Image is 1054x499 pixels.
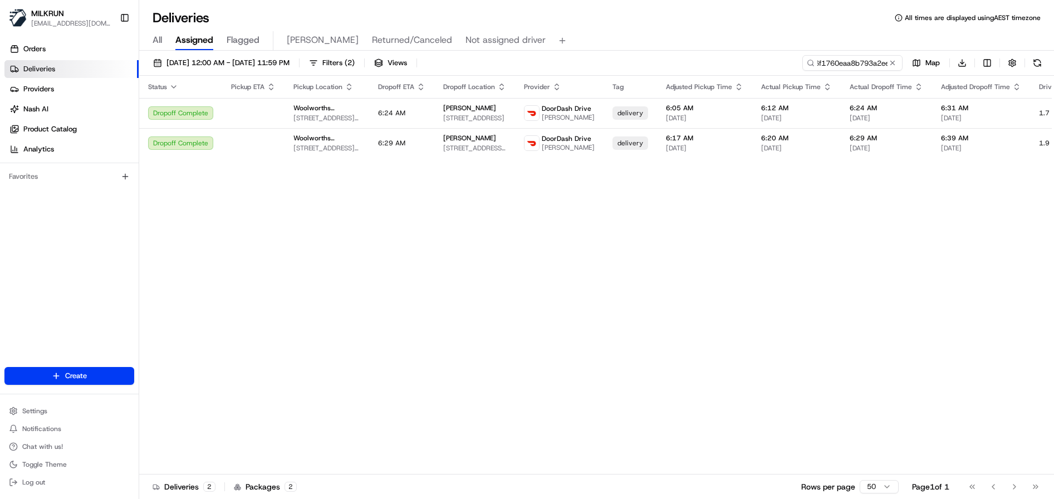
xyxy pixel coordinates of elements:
button: Toggle Theme [4,457,134,472]
span: All [153,33,162,47]
span: Views [388,58,407,68]
span: Dropoff Location [443,82,495,91]
span: [DATE] 12:00 AM - [DATE] 11:59 PM [166,58,290,68]
a: Analytics [4,140,139,158]
button: Log out [4,474,134,490]
h1: Deliveries [153,9,209,27]
button: Map [907,55,945,71]
span: Pickup Location [293,82,342,91]
span: Assigned [175,33,213,47]
span: [PERSON_NAME] [542,113,595,122]
span: 6:39 AM [941,134,1021,143]
div: Deliveries [153,481,215,492]
span: ( 2 ) [345,58,355,68]
button: Chat with us! [4,439,134,454]
span: 6:20 AM [761,134,832,143]
img: doordash_logo_v2.png [524,106,539,120]
a: Nash AI [4,100,139,118]
span: Dropoff ETA [378,82,414,91]
span: Provider [524,82,550,91]
span: [DATE] [666,144,743,153]
span: Map [925,58,940,68]
img: MILKRUN [9,9,27,27]
div: 2 [285,482,297,492]
span: Flagged [227,33,259,47]
span: DoorDash Drive [542,104,591,113]
span: Adjusted Dropoff Time [941,82,1010,91]
span: Woolworths Supermarket [GEOGRAPHIC_DATA] - [GEOGRAPHIC_DATA] [293,134,360,143]
div: Packages [234,481,297,492]
button: Notifications [4,421,134,437]
span: 6:31 AM [941,104,1021,112]
span: delivery [617,139,643,148]
span: [PERSON_NAME] [287,33,359,47]
button: MILKRUN [31,8,64,19]
span: Orders [23,44,46,54]
button: Views [369,55,412,71]
span: [STREET_ADDRESS][PERSON_NAME] [443,144,506,153]
button: Filters(2) [304,55,360,71]
span: DoorDash Drive [542,134,591,143]
span: Not assigned driver [465,33,546,47]
span: Log out [22,478,45,487]
span: Analytics [23,144,54,154]
span: Settings [22,407,47,415]
span: Providers [23,84,54,94]
span: [PERSON_NAME] [443,104,496,112]
span: Filters [322,58,355,68]
button: [DATE] 12:00 AM - [DATE] 11:59 PM [148,55,295,71]
span: Woolworths Supermarket [GEOGRAPHIC_DATA] - [GEOGRAPHIC_DATA] [293,104,360,112]
span: Nash AI [23,104,48,114]
span: 6:29 AM [850,134,923,143]
span: [DATE] [941,114,1021,123]
span: Returned/Canceled [372,33,452,47]
span: All times are displayed using AEST timezone [905,13,1041,22]
a: Orders [4,40,139,58]
span: Chat with us! [22,442,63,451]
span: [PERSON_NAME] [542,143,595,152]
span: [PERSON_NAME] [443,134,496,143]
span: [DATE] [666,114,743,123]
p: Rows per page [801,481,855,492]
span: Status [148,82,167,91]
a: Product Catalog [4,120,139,138]
span: Adjusted Pickup Time [666,82,732,91]
button: Refresh [1030,55,1045,71]
button: MILKRUNMILKRUN[EMAIL_ADDRESS][DOMAIN_NAME] [4,4,115,31]
span: Create [65,371,87,381]
span: [STREET_ADDRESS] [443,114,506,123]
button: [EMAIL_ADDRESS][DOMAIN_NAME] [31,19,111,28]
span: [DATE] [850,144,923,153]
span: [STREET_ADDRESS][PERSON_NAME] [293,144,360,153]
div: 2 [203,482,215,492]
img: doordash_logo_v2.png [524,136,539,150]
span: Actual Dropoff Time [850,82,912,91]
div: Favorites [4,168,134,185]
a: Deliveries [4,60,139,78]
span: 6:12 AM [761,104,832,112]
span: 6:29 AM [378,139,405,148]
span: [DATE] [850,114,923,123]
a: Providers [4,80,139,98]
span: Tag [612,82,624,91]
span: Actual Pickup Time [761,82,821,91]
span: [DATE] [761,114,832,123]
span: Toggle Theme [22,460,67,469]
div: Page 1 of 1 [912,481,949,492]
button: Settings [4,403,134,419]
span: 6:24 AM [378,109,405,118]
span: Notifications [22,424,61,433]
span: 6:17 AM [666,134,743,143]
input: Type to search [802,55,903,71]
span: [STREET_ADDRESS][PERSON_NAME] [293,114,360,123]
span: delivery [617,109,643,118]
span: Deliveries [23,64,55,74]
button: Create [4,367,134,385]
span: Pickup ETA [231,82,264,91]
span: [DATE] [941,144,1021,153]
span: 6:24 AM [850,104,923,112]
span: [DATE] [761,144,832,153]
span: Product Catalog [23,124,77,134]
